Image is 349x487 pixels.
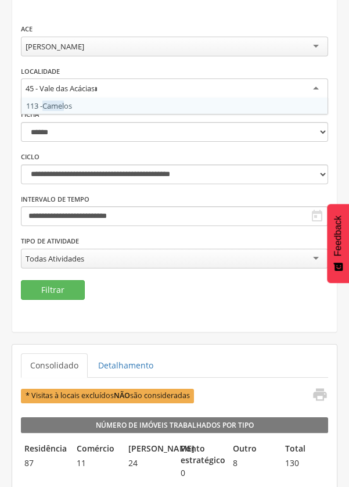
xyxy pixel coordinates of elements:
span: * Visitas à locais excluídos são consideradas [21,389,194,403]
label: Localidade [21,67,60,76]
legend: Comércio [73,443,120,456]
legend: Residência [21,443,67,456]
button: Feedback - Mostrar pesquisa [327,204,349,283]
b: NÃO [114,391,130,400]
legend: Ponto estratégico [177,443,224,466]
label: Ficha [21,110,39,119]
span: 11 [73,457,120,469]
label: Tipo de Atividade [21,237,79,246]
span: Camel [42,101,64,111]
legend: Outro [229,443,276,456]
span: 130 [282,457,328,469]
a: Detalhamento [89,353,163,378]
i:  [310,209,324,223]
label: Ciclo [21,152,39,162]
span: 24 [125,457,171,469]
legend: Total [282,443,328,456]
span: 8 [229,457,276,469]
div: 45 - Vale das Acácias [26,83,95,94]
legend: [PERSON_NAME] [125,443,171,456]
div: Todas Atividades [26,253,84,264]
i:  [311,386,328,403]
label: ACE [21,24,33,34]
a: Consolidado [21,353,88,378]
button: Filtrar [21,280,85,300]
label: Intervalo de Tempo [21,195,89,204]
span: 0 [177,467,224,479]
a:  [304,386,328,406]
span: 87 [21,457,67,469]
span: Feedback [333,216,343,256]
div: 113 - os [21,98,328,114]
div: [PERSON_NAME] [26,41,84,52]
legend: Número de Imóveis Trabalhados por Tipo [21,417,328,434]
